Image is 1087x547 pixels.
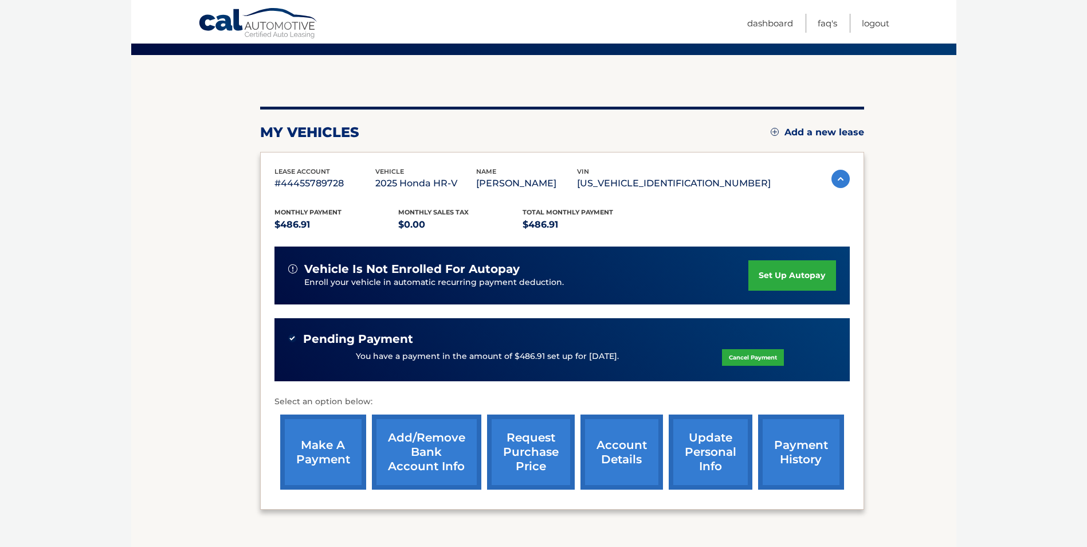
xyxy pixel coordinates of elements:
[398,208,469,216] span: Monthly sales Tax
[288,334,296,342] img: check-green.svg
[304,276,749,289] p: Enroll your vehicle in automatic recurring payment deduction.
[669,415,752,490] a: update personal info
[523,208,613,216] span: Total Monthly Payment
[722,349,784,366] a: Cancel Payment
[580,415,663,490] a: account details
[303,332,413,346] span: Pending Payment
[375,167,404,175] span: vehicle
[198,7,319,41] a: Cal Automotive
[523,217,647,233] p: $486.91
[274,208,342,216] span: Monthly Payment
[487,415,575,490] a: request purchase price
[476,167,496,175] span: name
[862,14,889,33] a: Logout
[304,262,520,276] span: vehicle is not enrolled for autopay
[771,127,864,138] a: Add a new lease
[274,167,330,175] span: lease account
[372,415,481,490] a: Add/Remove bank account info
[747,14,793,33] a: Dashboard
[274,217,399,233] p: $486.91
[274,175,375,192] p: #44455789728
[398,217,523,233] p: $0.00
[476,175,577,192] p: [PERSON_NAME]
[260,124,359,141] h2: my vehicles
[818,14,837,33] a: FAQ's
[274,395,850,409] p: Select an option below:
[577,167,589,175] span: vin
[288,264,297,273] img: alert-white.svg
[831,170,850,188] img: accordion-active.svg
[280,415,366,490] a: make a payment
[577,175,771,192] p: [US_VEHICLE_IDENTIFICATION_NUMBER]
[748,260,835,291] a: set up autopay
[356,350,619,363] p: You have a payment in the amount of $486.91 set up for [DATE].
[375,175,476,192] p: 2025 Honda HR-V
[771,128,779,136] img: add.svg
[758,415,844,490] a: payment history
